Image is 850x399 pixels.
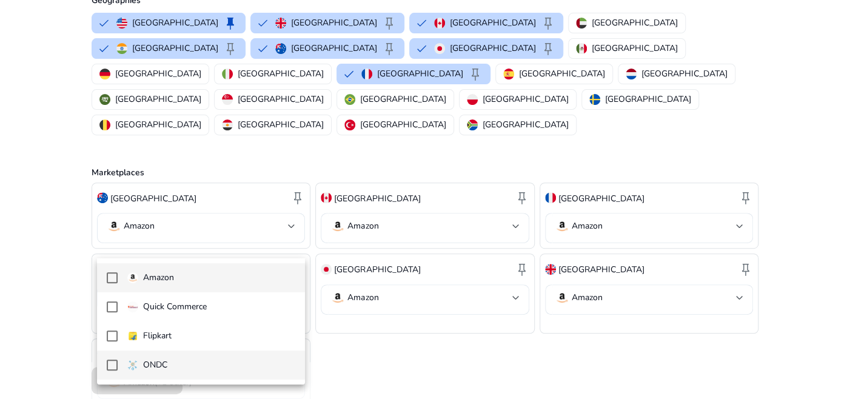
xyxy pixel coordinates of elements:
p: Flipkart [143,329,172,343]
img: quick-commerce.gif [127,301,138,312]
img: amazon.svg [127,272,138,283]
p: Amazon [143,271,174,284]
p: Quick Commerce [143,300,207,313]
img: ondc-sm.webp [127,360,138,370]
img: flipkart.svg [127,330,138,341]
p: ONDC [143,358,167,372]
